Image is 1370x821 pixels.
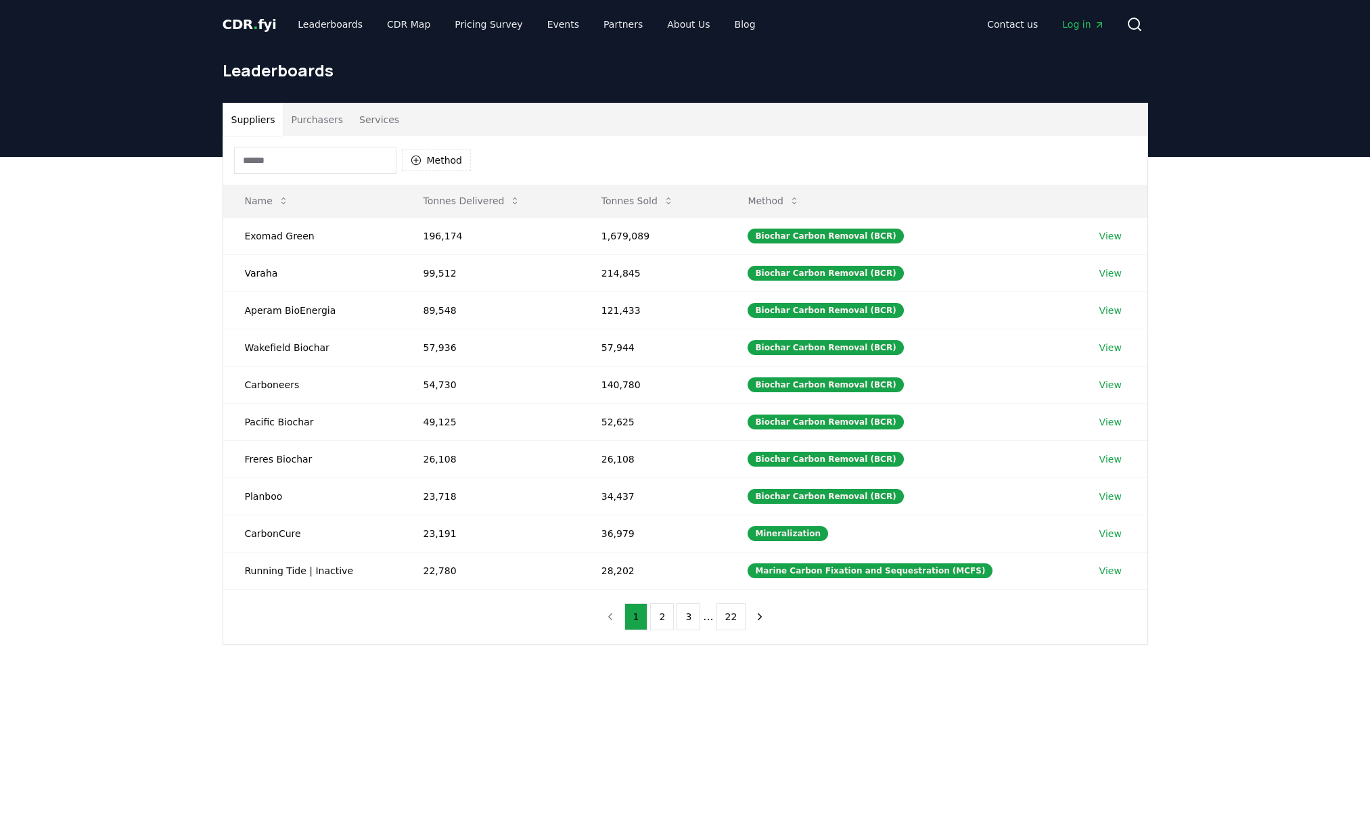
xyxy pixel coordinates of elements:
td: CarbonCure [223,515,402,552]
div: Biochar Carbon Removal (BCR) [748,489,903,504]
td: 49,125 [402,403,580,440]
a: Pricing Survey [444,12,533,37]
td: 26,108 [580,440,727,477]
button: Suppliers [223,103,283,136]
button: Services [351,103,407,136]
td: 99,512 [402,254,580,291]
td: Running Tide | Inactive [223,552,402,589]
td: 26,108 [402,440,580,477]
a: Contact us [976,12,1049,37]
a: CDR Map [376,12,441,37]
td: Exomad Green [223,217,402,254]
td: 121,433 [580,291,727,329]
span: Log in [1062,18,1104,31]
a: Events [536,12,590,37]
td: 54,730 [402,366,580,403]
div: Biochar Carbon Removal (BCR) [748,229,903,243]
button: Name [234,187,300,214]
td: 57,944 [580,329,727,366]
div: Mineralization [748,526,828,541]
nav: Main [287,12,766,37]
a: View [1099,490,1122,503]
td: 28,202 [580,552,727,589]
a: Blog [724,12,767,37]
a: View [1099,527,1122,540]
td: Carboneers [223,366,402,403]
a: View [1099,415,1122,429]
button: Tonnes Sold [591,187,685,214]
div: Biochar Carbon Removal (BCR) [748,452,903,467]
td: 214,845 [580,254,727,291]
td: 1,679,089 [580,217,727,254]
span: . [253,16,258,32]
button: 3 [677,603,700,630]
td: Planboo [223,477,402,515]
td: 22,780 [402,552,580,589]
a: About Us [656,12,721,37]
button: 2 [650,603,674,630]
td: 196,174 [402,217,580,254]
span: CDR fyi [223,16,277,32]
td: Freres Biochar [223,440,402,477]
div: Biochar Carbon Removal (BCR) [748,415,903,429]
td: 57,936 [402,329,580,366]
h1: Leaderboards [223,60,1148,81]
div: Biochar Carbon Removal (BCR) [748,303,903,318]
button: Purchasers [283,103,351,136]
td: Wakefield Biochar [223,329,402,366]
a: Partners [593,12,654,37]
li: ... [703,609,713,625]
a: View [1099,341,1122,354]
td: 89,548 [402,291,580,329]
td: Varaha [223,254,402,291]
button: 1 [624,603,648,630]
a: View [1099,378,1122,392]
button: Method [402,149,472,171]
a: View [1099,452,1122,466]
a: View [1099,564,1122,578]
td: 34,437 [580,477,727,515]
td: 140,780 [580,366,727,403]
td: Aperam BioEnergia [223,291,402,329]
a: View [1099,266,1122,280]
td: 52,625 [580,403,727,440]
button: next page [748,603,771,630]
button: Tonnes Delivered [413,187,532,214]
button: 22 [716,603,746,630]
td: 36,979 [580,515,727,552]
div: Biochar Carbon Removal (BCR) [748,377,903,392]
div: Biochar Carbon Removal (BCR) [748,340,903,355]
a: Log in [1051,12,1115,37]
button: Method [737,187,810,214]
nav: Main [976,12,1115,37]
div: Marine Carbon Fixation and Sequestration (MCFS) [748,563,992,578]
a: View [1099,229,1122,243]
a: Leaderboards [287,12,373,37]
td: 23,718 [402,477,580,515]
div: Biochar Carbon Removal (BCR) [748,266,903,281]
a: CDR.fyi [223,15,277,34]
a: View [1099,304,1122,317]
td: Pacific Biochar [223,403,402,440]
td: 23,191 [402,515,580,552]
